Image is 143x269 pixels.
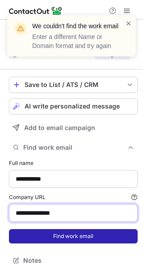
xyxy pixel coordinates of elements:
[9,77,138,93] button: save-profile-one-click
[9,5,63,16] img: ContactOut v5.3.10
[24,124,95,131] span: Add to email campaign
[9,120,138,136] button: Add to email campaign
[13,22,28,36] img: warning
[9,159,138,167] label: Full name
[23,256,134,265] span: Notes
[25,81,122,88] div: Save to List / ATS / CRM
[32,22,114,30] header: We couldn't find the work email
[32,32,114,50] p: Enter a different Name or Domain format and try again
[9,229,138,243] button: Find work email
[9,98,138,114] button: AI write personalized message
[25,103,120,110] span: AI write personalized message
[9,254,138,267] button: Notes
[9,141,138,154] button: Find work email
[9,193,138,201] label: Company URL
[23,143,127,152] span: Find work email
